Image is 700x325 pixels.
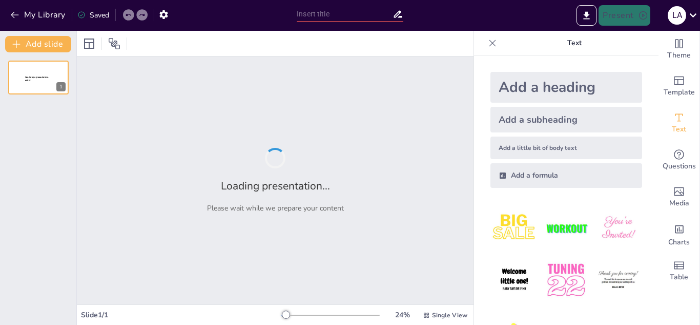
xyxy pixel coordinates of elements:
button: Add slide [5,36,71,52]
div: Add a little bit of body text [490,137,642,159]
span: Questions [663,161,696,172]
div: 24 % [390,310,415,320]
span: Table [670,272,688,283]
p: Please wait while we prepare your content [207,203,344,213]
button: Export to PowerPoint [577,5,596,26]
p: Text [501,31,648,55]
span: Single View [432,311,467,319]
div: Add a subheading [490,107,642,132]
div: Add text boxes [658,105,699,142]
span: Theme [667,50,691,61]
div: Add charts and graphs [658,216,699,253]
input: Insert title [297,7,393,22]
button: Present [599,5,650,26]
span: Text [672,124,686,135]
div: Add a table [658,253,699,290]
div: Add a formula [490,163,642,188]
div: Change the overall theme [658,31,699,68]
div: Slide 1 / 1 [81,310,281,320]
span: Charts [668,237,690,248]
span: Position [108,37,120,50]
div: Add a heading [490,72,642,103]
div: 1 [8,61,69,94]
div: l a [668,6,686,25]
span: Template [664,87,695,98]
span: Media [669,198,689,209]
div: Get real-time input from your audience [658,142,699,179]
h2: Loading presentation... [221,179,330,193]
div: Add ready made slides [658,68,699,105]
img: 6.jpeg [594,256,642,304]
img: 2.jpeg [542,204,590,252]
div: Saved [77,10,109,20]
div: Layout [81,35,97,52]
img: 1.jpeg [490,204,538,252]
img: 5.jpeg [542,256,590,304]
button: My Library [8,7,70,23]
div: Add images, graphics, shapes or video [658,179,699,216]
div: 1 [56,82,66,91]
button: l a [668,5,686,26]
img: 4.jpeg [490,256,538,304]
span: Sendsteps presentation editor [25,76,48,82]
img: 3.jpeg [594,204,642,252]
